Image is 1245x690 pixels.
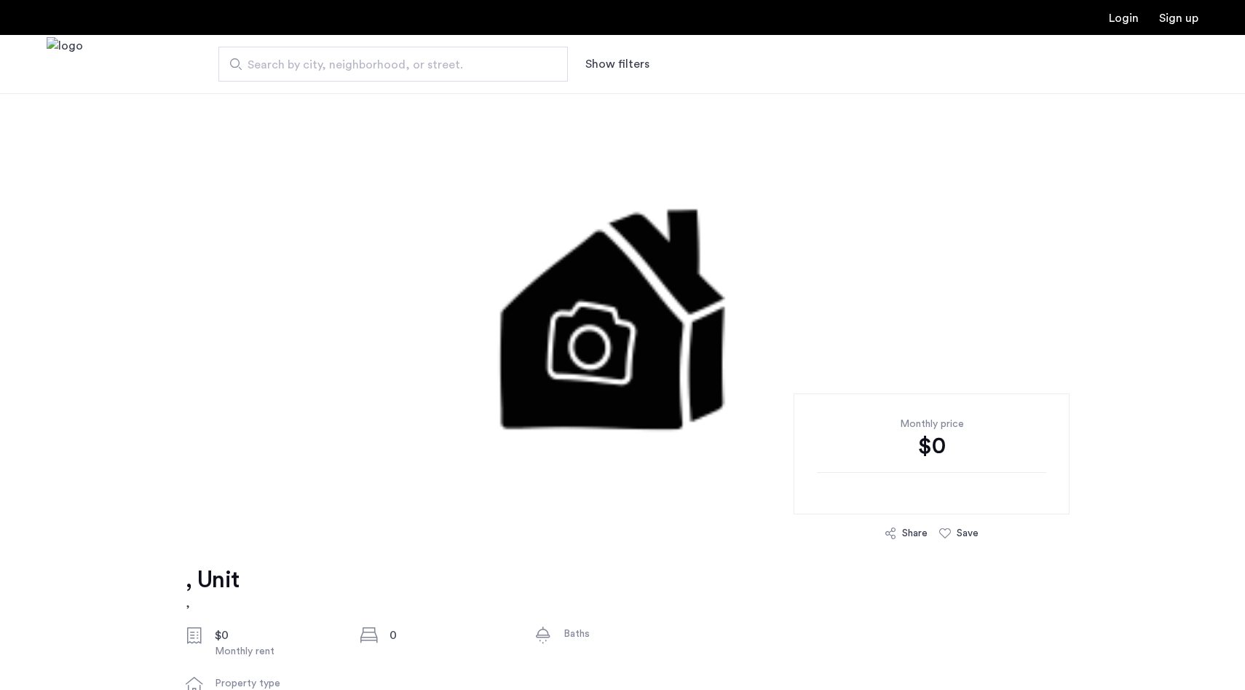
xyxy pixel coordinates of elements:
div: Monthly rent [215,644,337,659]
div: Baths [564,627,686,641]
div: $0 [817,431,1046,460]
iframe: chat widget [1184,632,1230,675]
div: $0 [215,627,337,644]
a: Registration [1159,12,1198,24]
button: Show or hide filters [585,55,649,73]
a: Cazamio Logo [47,37,83,92]
img: logo [47,37,83,92]
img: 1.gif [224,93,1021,530]
span: Search by city, neighborhood, or street. [248,56,527,74]
div: Monthly price [817,417,1046,431]
input: Apartment Search [218,47,568,82]
a: Login [1109,12,1139,24]
div: Share [902,526,928,541]
div: 0 [390,627,512,644]
h1: , Unit [186,565,239,595]
a: , Unit, [186,565,239,612]
h2: , [186,595,239,612]
div: Save [957,526,979,541]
